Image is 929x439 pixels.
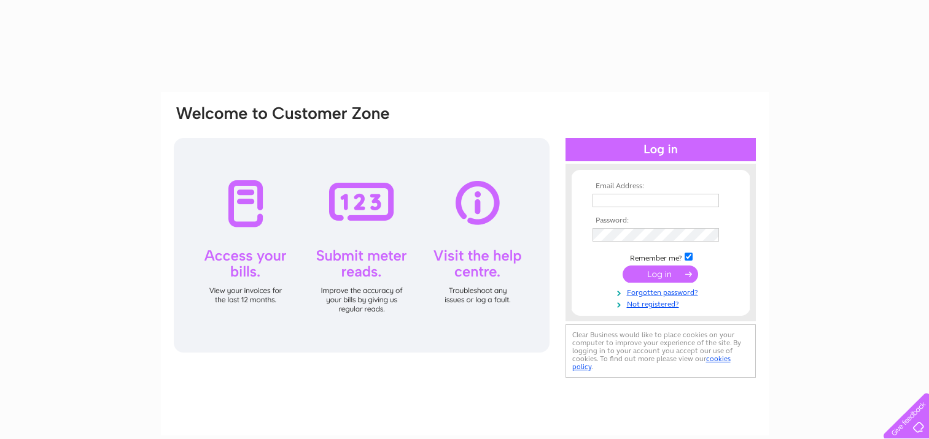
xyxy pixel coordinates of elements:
[589,182,732,191] th: Email Address:
[593,286,732,297] a: Forgotten password?
[589,216,732,225] th: Password:
[572,354,731,371] a: cookies policy
[589,251,732,263] td: Remember me?
[623,265,698,283] input: Submit
[593,297,732,309] a: Not registered?
[566,324,756,378] div: Clear Business would like to place cookies on your computer to improve your experience of the sit...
